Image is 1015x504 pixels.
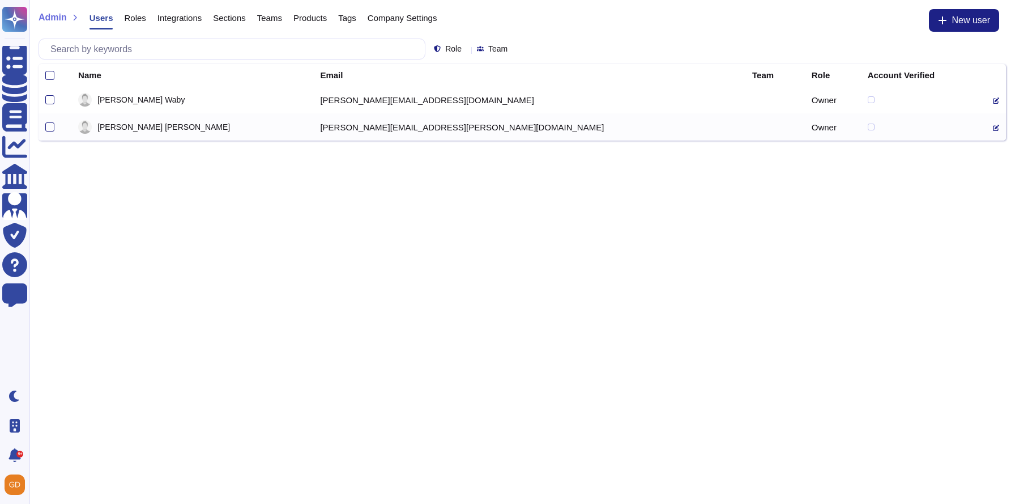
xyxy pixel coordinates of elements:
img: user [78,120,92,134]
span: Teams [257,14,282,22]
span: Sections [213,14,246,22]
td: Owner [805,86,861,113]
span: Tags [338,14,356,22]
span: Role [445,45,462,53]
td: [PERSON_NAME][EMAIL_ADDRESS][PERSON_NAME][DOMAIN_NAME] [313,113,745,141]
img: user [78,93,92,107]
span: Integrations [157,14,202,22]
span: Products [293,14,327,22]
button: New user [929,9,999,32]
span: Team [488,45,507,53]
span: [PERSON_NAME] [PERSON_NAME] [97,123,230,131]
td: [PERSON_NAME][EMAIL_ADDRESS][DOMAIN_NAME] [313,86,745,113]
img: user [5,475,25,495]
td: Owner [805,113,861,141]
span: Company Settings [368,14,437,22]
span: Users [89,14,113,22]
span: Roles [124,14,146,22]
span: [PERSON_NAME] Waby [97,96,185,104]
span: New user [952,16,990,25]
input: Search by keywords [45,39,425,59]
span: Admin [39,13,67,22]
button: user [2,472,33,497]
div: 9+ [16,451,23,458]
